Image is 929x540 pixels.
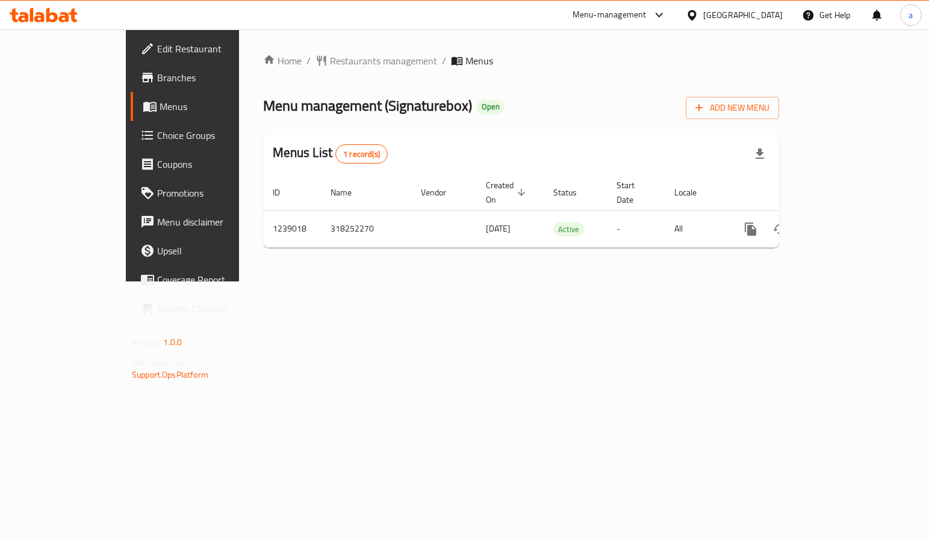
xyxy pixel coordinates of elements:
div: Active [553,222,584,236]
span: [DATE] [486,221,511,236]
a: Choice Groups [131,121,281,150]
a: Coupons [131,150,281,179]
span: Restaurants management [330,54,437,68]
td: 318252270 [321,210,411,247]
span: Menu management ( Signaturebox ) [263,92,472,119]
span: 1.0.0 [163,334,182,350]
span: Branches [157,70,272,85]
span: Get support on: [132,355,187,370]
span: Start Date [617,178,650,207]
a: Restaurants management [315,54,437,68]
div: Export file [745,140,774,168]
a: Support.OpsPlatform [132,367,208,382]
a: Home [263,54,302,68]
td: 1239018 [263,210,321,247]
li: / [442,54,446,68]
span: Active [553,222,584,236]
div: Open [477,100,505,114]
a: Upsell [131,236,281,265]
a: Menu disclaimer [131,207,281,236]
span: Menus [465,54,493,68]
span: ID [273,185,296,200]
button: Change Status [765,215,794,244]
a: Promotions [131,179,281,207]
button: Add New Menu [686,97,779,119]
a: Menus [131,92,281,121]
span: Status [553,185,592,200]
nav: breadcrumb [263,54,779,68]
span: Open [477,102,505,112]
table: enhanced table [263,174,862,248]
span: Add New Menu [695,100,769,115]
span: Coupons [157,157,272,171]
th: Actions [727,174,862,211]
td: - [607,210,665,247]
span: Grocery Checklist [157,301,272,316]
span: Choice Groups [157,128,272,143]
div: Menu-management [573,8,647,22]
a: Grocery Checklist [131,294,281,323]
span: Upsell [157,244,272,258]
a: Edit Restaurant [131,34,281,63]
td: All [665,210,727,247]
span: a [909,8,913,22]
h2: Menus List [273,144,388,164]
a: Branches [131,63,281,92]
span: Created On [486,178,529,207]
span: Locale [674,185,712,200]
span: Name [331,185,367,200]
button: more [736,215,765,244]
span: Vendor [421,185,462,200]
span: Coverage Report [157,272,272,287]
span: Menus [160,99,272,114]
li: / [306,54,311,68]
span: 1 record(s) [336,149,387,160]
span: Menu disclaimer [157,215,272,229]
span: Promotions [157,186,272,200]
span: Edit Restaurant [157,41,272,56]
span: Version: [132,334,161,350]
a: Coverage Report [131,265,281,294]
div: [GEOGRAPHIC_DATA] [703,8,783,22]
div: Total records count [335,144,388,164]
